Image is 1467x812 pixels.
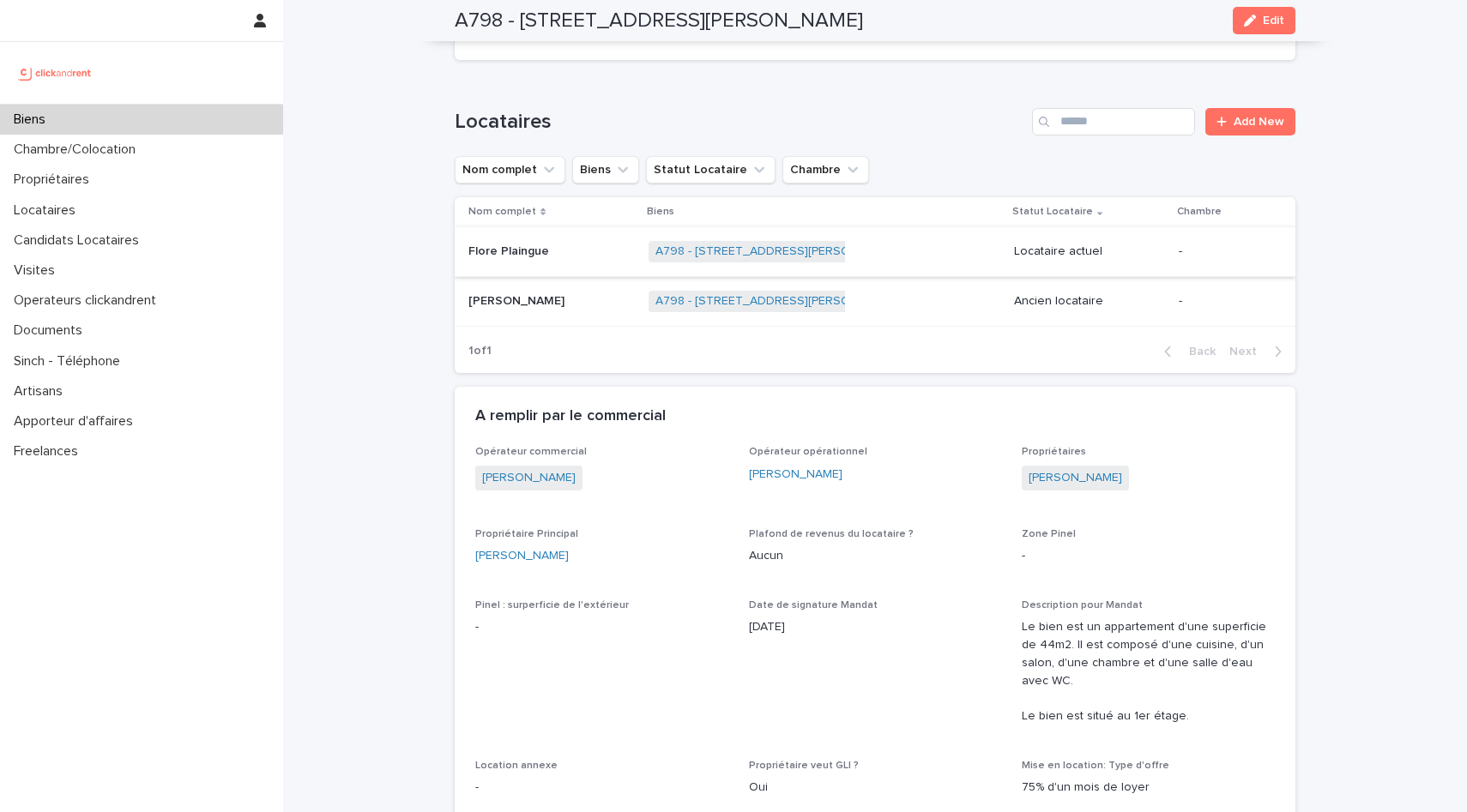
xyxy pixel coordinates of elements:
[655,294,902,309] a: A798 - [STREET_ADDRESS][PERSON_NAME]
[7,292,170,309] p: Operateurs clickandrent
[646,156,776,183] button: Statut Locataire
[1229,346,1267,358] span: Next
[482,469,576,487] a: [PERSON_NAME]
[7,443,92,460] p: Freelances
[1022,600,1143,611] span: Description pour Mandat
[468,202,536,221] p: Nom complet
[7,111,59,128] p: Biens
[7,383,76,400] p: Artisans
[7,171,103,188] p: Propriétaires
[1014,244,1165,259] p: Locataire actuel
[1263,15,1284,27] span: Edit
[1150,344,1222,359] button: Back
[749,466,842,484] a: [PERSON_NAME]
[455,227,1295,277] tr: Flore PlaingueFlore Plaingue A798 - [STREET_ADDRESS][PERSON_NAME] Locataire actuel-
[1022,529,1076,539] span: Zone Pinel
[749,618,1002,636] p: [DATE]
[468,291,568,309] p: [PERSON_NAME]
[1179,346,1216,358] span: Back
[7,413,147,430] p: Apporteur d'affaires
[455,277,1295,327] tr: [PERSON_NAME][PERSON_NAME] A798 - [STREET_ADDRESS][PERSON_NAME] Ancien locataire-
[749,547,1002,565] p: Aucun
[1022,779,1275,797] p: 75% d'un mois de loyer
[475,761,558,771] span: Location annexe
[475,779,728,797] p: -
[749,779,1002,797] p: Oui
[475,447,587,457] span: Opérateur commercial
[475,600,629,611] span: Pinel : surperficie de l'extérieur
[1205,108,1295,135] a: Add New
[1234,116,1284,128] span: Add New
[455,330,505,372] p: 1 of 1
[1179,294,1268,309] p: -
[782,156,869,183] button: Chambre
[655,244,902,259] a: A798 - [STREET_ADDRESS][PERSON_NAME]
[455,156,565,183] button: Nom complet
[647,202,674,221] p: Biens
[1014,294,1165,309] p: Ancien locataire
[468,241,552,259] p: Flore Plaingue
[7,322,96,339] p: Documents
[1022,761,1169,771] span: Mise en location: Type d'offre
[475,529,578,539] span: Propriétaire Principal
[1177,202,1222,221] p: Chambre
[1022,547,1275,565] p: -
[1029,469,1122,487] a: [PERSON_NAME]
[475,547,569,565] a: [PERSON_NAME]
[1012,202,1093,221] p: Statut Locataire
[1179,244,1268,259] p: -
[1233,7,1295,34] button: Edit
[7,232,153,249] p: Candidats Locataires
[7,202,89,219] p: Locataires
[455,9,863,33] h2: A798 - [STREET_ADDRESS][PERSON_NAME]
[7,353,134,370] p: Sinch - Téléphone
[7,262,69,279] p: Visites
[7,141,149,158] p: Chambre/Colocation
[1022,618,1275,725] p: Le bien est un appartement d'une superficie de 44m2. Il est composé d'une cuisine, d'un salon, d'...
[572,156,639,183] button: Biens
[749,761,859,771] span: Propriétaire veut GLI ?
[475,407,666,426] h2: A remplir par le commercial
[1222,344,1295,359] button: Next
[749,447,867,457] span: Opérateur opérationnel
[1022,447,1086,457] span: Propriétaires
[749,600,878,611] span: Date de signature Mandat
[14,56,97,90] img: UCB0brd3T0yccxBKYDjQ
[749,529,914,539] span: Plafond de revenus du locataire ?
[1032,108,1195,135] input: Search
[475,618,728,636] p: -
[455,110,1025,135] h1: Locataires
